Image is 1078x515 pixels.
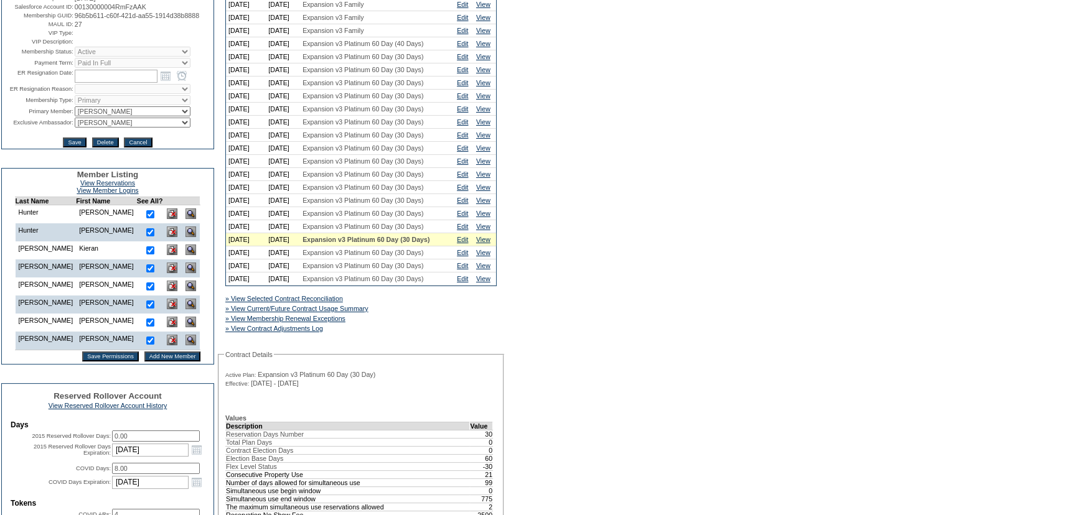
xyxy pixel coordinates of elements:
[167,244,177,255] img: Delete
[476,66,490,73] a: View
[15,295,76,313] td: [PERSON_NAME]
[470,494,493,503] td: 775
[167,226,177,237] img: Delete
[302,236,429,243] span: Expansion v3 Platinum 60 Day (30 Days)
[75,21,82,28] span: 27
[3,106,73,116] td: Primary Member:
[476,105,490,113] a: View
[302,223,423,230] span: Expansion v3 Platinum 60 Day (30 Days)
[266,37,300,50] td: [DATE]
[226,181,266,194] td: [DATE]
[457,262,468,269] a: Edit
[80,179,135,187] a: View Reservations
[15,277,76,295] td: [PERSON_NAME]
[266,220,300,233] td: [DATE]
[266,246,300,259] td: [DATE]
[470,422,493,430] td: Value
[457,79,468,86] a: Edit
[266,63,300,77] td: [DATE]
[49,402,167,409] a: View Reserved Rollover Account History
[225,305,368,312] a: » View Current/Future Contract Usage Summary
[470,454,493,462] td: 60
[226,233,266,246] td: [DATE]
[225,380,249,387] span: Effective:
[76,332,137,350] td: [PERSON_NAME]
[225,315,345,322] a: » View Membership Renewal Exceptions
[3,95,73,105] td: Membership Type:
[476,262,490,269] a: View
[3,84,73,94] td: ER Resignation Reason:
[457,144,468,152] a: Edit
[54,391,162,401] span: Reserved Rollover Account
[226,455,283,462] span: Election Base Days
[226,503,470,511] td: The maximum simultaneous use reservations allowed
[457,236,468,243] a: Edit
[185,208,196,219] img: View Dashboard
[76,197,137,205] td: First Name
[167,281,177,291] img: Delete
[76,205,137,224] td: [PERSON_NAME]
[63,137,86,147] input: Save
[266,259,300,272] td: [DATE]
[302,53,423,60] span: Expansion v3 Platinum 60 Day (30 Days)
[226,478,470,486] td: Number of days allowed for simultaneous use
[92,137,119,147] input: Delete
[302,170,423,178] span: Expansion v3 Platinum 60 Day (30 Days)
[225,414,246,422] b: Values
[476,14,490,21] a: View
[266,129,300,142] td: [DATE]
[476,157,490,165] a: View
[457,183,468,191] a: Edit
[302,157,423,165] span: Expansion v3 Platinum 60 Day (30 Days)
[15,223,76,241] td: Hunter
[476,1,490,8] a: View
[266,194,300,207] td: [DATE]
[266,116,300,129] td: [DATE]
[266,11,300,24] td: [DATE]
[302,40,423,47] span: Expansion v3 Platinum 60 Day (40 Days)
[224,351,274,358] legend: Contract Details
[185,317,196,327] img: View Dashboard
[476,40,490,47] a: View
[167,335,177,345] img: Delete
[144,351,201,361] input: Add New Member
[226,422,470,430] td: Description
[11,499,205,508] td: Tokens
[476,27,490,34] a: View
[476,53,490,60] a: View
[226,63,266,77] td: [DATE]
[11,420,205,429] td: Days
[49,479,111,485] label: COVID Days Expiration:
[302,105,423,113] span: Expansion v3 Platinum 60 Day (30 Days)
[457,40,468,47] a: Edit
[226,470,470,478] td: Consecutive Property Use
[226,90,266,103] td: [DATE]
[190,475,204,489] a: Open the calendar popup.
[226,272,266,285] td: [DATE]
[470,438,493,446] td: 0
[457,27,468,34] a: Edit
[302,262,423,269] span: Expansion v3 Platinum 60 Day (30 Days)
[226,129,266,142] td: [DATE]
[226,194,266,207] td: [DATE]
[226,486,470,494] td: Simultaneous use begin window
[75,3,146,11] span: 00130000004RmFzAAK
[3,3,73,11] td: Salesforce Account ID:
[226,220,266,233] td: [DATE]
[457,223,468,230] a: Edit
[76,259,137,277] td: [PERSON_NAME]
[226,24,266,37] td: [DATE]
[3,47,73,57] td: Membership Status:
[266,181,300,194] td: [DATE]
[266,90,300,103] td: [DATE]
[3,69,73,83] td: ER Resignation Date:
[302,27,363,34] span: Expansion v3 Family
[476,144,490,152] a: View
[3,58,73,68] td: Payment Term:
[3,29,73,37] td: VIP Type:
[457,197,468,204] a: Edit
[76,313,137,332] td: [PERSON_NAME]
[185,262,196,273] img: View Dashboard
[225,371,256,379] span: Active Plan:
[226,430,304,438] span: Reservation Days Number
